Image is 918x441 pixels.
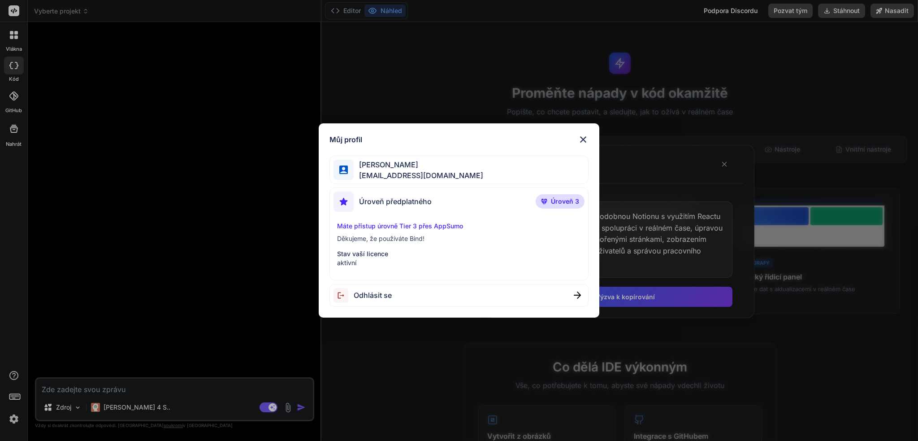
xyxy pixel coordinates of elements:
font: Úroveň 3 [551,197,579,205]
img: pojistné [541,199,547,204]
font: Máte přístup úrovně Tier 3 přes AppSumo [337,222,463,230]
font: aktivní [337,259,356,266]
img: předplatné [333,192,354,212]
font: Úroveň předplatného [359,197,432,206]
img: odhlásit se [333,288,354,303]
font: Odhlásit se [354,291,392,300]
font: [PERSON_NAME] [359,160,418,169]
font: Stav vaší licence [337,250,388,258]
img: blízko [574,292,581,299]
font: Můj profil [329,135,362,144]
img: blízko [578,134,589,145]
font: Děkujeme, že používáte Bind! [337,235,424,242]
img: profil [339,166,348,174]
font: [EMAIL_ADDRESS][DOMAIN_NAME] [359,171,483,180]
